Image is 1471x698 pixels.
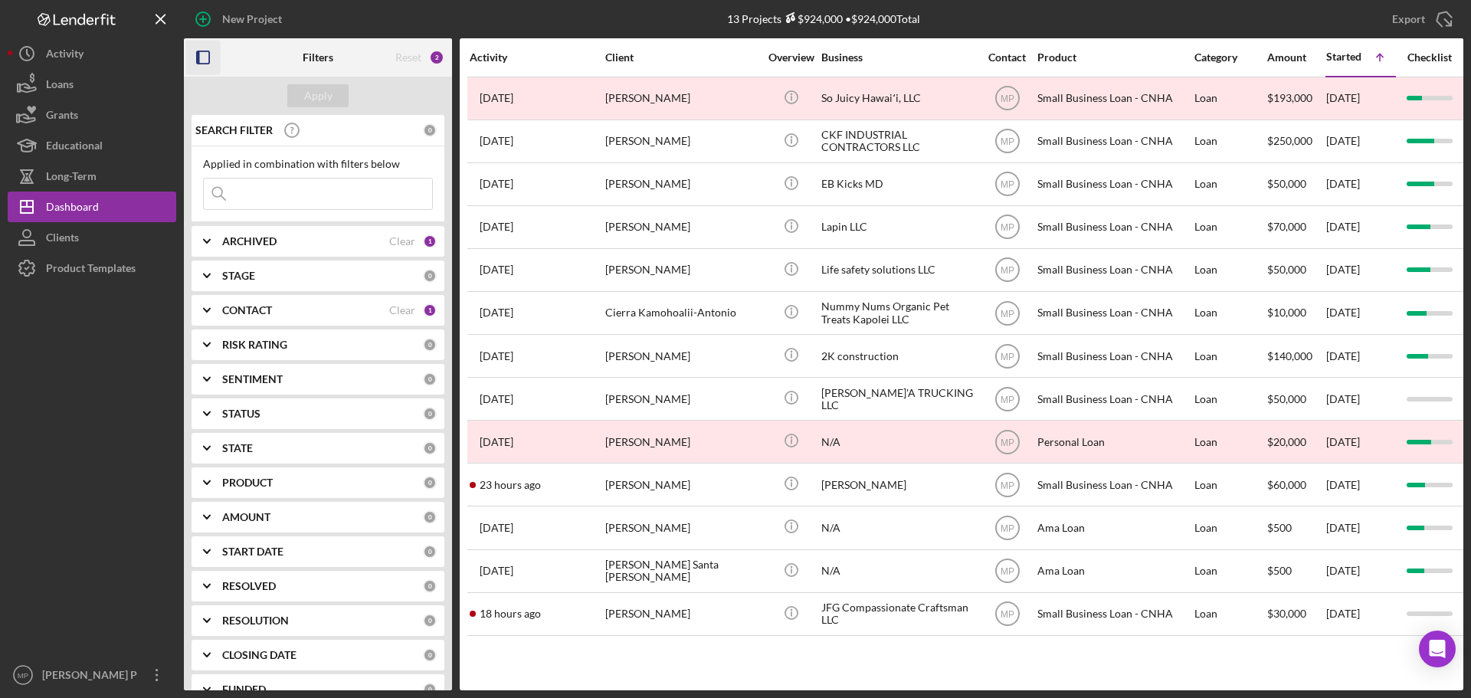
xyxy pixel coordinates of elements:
span: $50,000 [1267,177,1306,190]
text: MP [1001,136,1014,147]
time: 2025-06-24 03:30 [480,306,513,319]
div: [DATE] [1326,464,1395,505]
div: $20,000 [1267,421,1325,462]
time: 2025-08-29 00:43 [480,522,513,534]
div: 2 [429,50,444,65]
div: [PERSON_NAME] [605,207,758,247]
div: $924,000 [781,12,843,25]
time: 2025-08-26 02:09 [480,264,513,276]
button: Apply [287,84,349,107]
time: 2025-07-17 21:26 [480,393,513,405]
b: ARCHIVED [222,235,277,247]
div: N/A [821,507,975,548]
button: Long-Term [8,161,176,192]
div: [PERSON_NAME] [605,421,758,462]
div: Small Business Loan - CNHA [1037,164,1191,205]
div: [PERSON_NAME] [821,464,975,505]
div: Nummy Nums Organic Pet Treats Kapolei LLC [821,293,975,333]
b: CONTACT [222,304,272,316]
text: MP [1001,609,1014,620]
div: 0 [423,123,437,137]
b: FUNDED [222,683,266,696]
div: 0 [423,269,437,283]
span: $50,000 [1267,263,1306,276]
text: MP [1001,179,1014,190]
div: New Project [222,4,282,34]
time: 2025-08-29 20:17 [480,565,513,577]
time: 2025-08-09 00:11 [480,350,513,362]
div: N/A [821,551,975,591]
span: $30,000 [1267,607,1306,620]
span: $60,000 [1267,478,1306,491]
div: 0 [423,441,437,455]
div: 2K construction [821,336,975,376]
div: Business [821,51,975,64]
div: Loan [1194,250,1266,290]
span: $50,000 [1267,392,1306,405]
div: [PERSON_NAME] P [38,660,138,694]
button: Clients [8,222,176,253]
div: 0 [423,683,437,696]
div: Clear [389,235,415,247]
div: Apply [304,84,333,107]
b: SEARCH FILTER [195,124,273,136]
b: CLOSING DATE [222,649,296,661]
text: MP [1001,222,1014,233]
div: Loans [46,69,74,103]
b: STATUS [222,408,260,420]
div: Ama Loan [1037,551,1191,591]
div: Activity [46,38,84,73]
button: Product Templates [8,253,176,283]
div: Small Business Loan - CNHA [1037,121,1191,162]
div: Loan [1194,207,1266,247]
div: Overview [762,51,820,64]
div: 0 [423,579,437,593]
div: Product Templates [46,253,136,287]
b: RESOLVED [222,580,276,592]
text: MP [1001,308,1014,319]
div: [DATE] [1326,378,1395,419]
div: Loan [1194,464,1266,505]
text: MP [1001,93,1014,104]
div: [DATE] [1326,250,1395,290]
div: [DATE] [1326,207,1395,247]
time: 2025-09-03 09:13 [480,608,541,620]
div: [DATE] [1326,507,1395,548]
div: Cierra Kamohoalii-Antonio [605,293,758,333]
div: Loan [1194,507,1266,548]
div: Loan [1194,336,1266,376]
div: EB Kicks MD [821,164,975,205]
div: Small Business Loan - CNHA [1037,250,1191,290]
div: Clear [389,304,415,316]
div: Loan [1194,78,1266,119]
text: MP [1001,351,1014,362]
text: MP [1001,566,1014,577]
text: MP [1001,394,1014,405]
div: Dashboard [46,192,99,226]
text: MP [1001,265,1014,276]
div: Started [1326,51,1361,63]
div: Grants [46,100,78,134]
div: [PERSON_NAME] [605,121,758,162]
div: Contact [978,51,1036,64]
div: [DATE] [1326,164,1395,205]
div: Loan [1194,121,1266,162]
div: Ama Loan [1037,507,1191,548]
time: 2025-05-05 02:16 [480,92,513,104]
div: Amount [1267,51,1325,64]
div: Small Business Loan - CNHA [1037,378,1191,419]
div: 13 Projects • $924,000 Total [727,12,920,25]
div: [PERSON_NAME] [605,378,758,419]
b: START DATE [222,546,283,558]
div: [PERSON_NAME] [605,164,758,205]
span: $500 [1267,521,1292,534]
div: 0 [423,476,437,490]
button: Educational [8,130,176,161]
button: Loans [8,69,176,100]
div: Category [1194,51,1266,64]
b: PRODUCT [222,477,273,489]
div: Export [1392,4,1425,34]
div: 1 [423,303,437,317]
